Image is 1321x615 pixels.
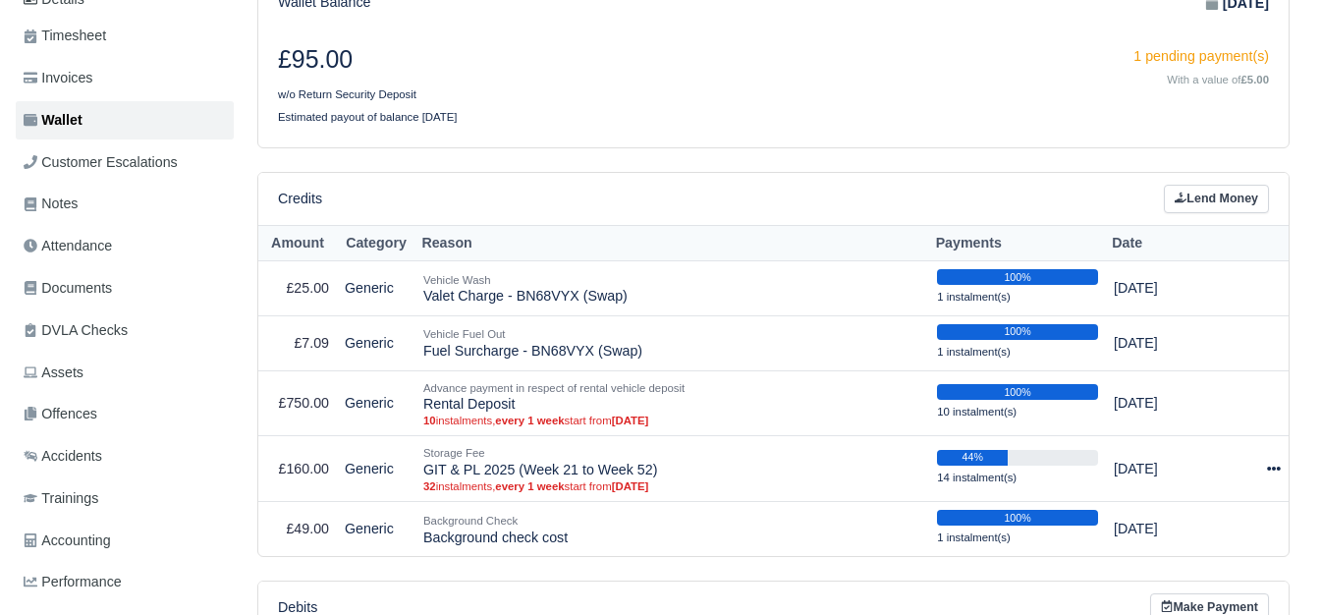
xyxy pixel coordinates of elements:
a: Assets [16,354,234,392]
span: Assets [24,362,83,384]
small: Vehicle Wash [423,274,491,286]
th: Category [337,225,415,261]
span: Accounting [24,530,111,552]
strong: every 1 week [495,415,564,426]
span: Documents [24,277,112,300]
th: Reason [415,225,929,261]
span: Invoices [24,67,92,89]
span: Accidents [24,445,102,468]
small: Advance payment in respect of rental vehicle deposit [423,382,685,394]
a: Attendance [16,227,234,265]
span: Wallet [24,109,83,132]
a: Timesheet [16,17,234,55]
small: 1 instalment(s) [937,346,1011,358]
div: 44% [937,450,1008,466]
td: Generic [337,502,415,556]
strong: 10 [423,415,436,426]
th: Amount [258,225,337,261]
a: Performance [16,563,234,601]
h6: Credits [278,191,322,207]
td: Generic [337,370,415,436]
strong: 32 [423,480,436,492]
small: 10 instalment(s) [937,406,1017,418]
small: With a value of [1167,74,1269,85]
td: Rental Deposit [415,370,929,436]
span: Offences [24,403,97,425]
span: Performance [24,571,122,593]
a: Documents [16,269,234,307]
strong: every 1 week [495,480,564,492]
th: Date [1106,225,1234,261]
a: Trainings [16,479,234,518]
td: £750.00 [258,370,337,436]
a: Offences [16,395,234,433]
td: Generic [337,436,415,502]
td: £25.00 [258,261,337,316]
a: DVLA Checks [16,311,234,350]
small: instalments, start from [423,414,921,427]
td: £49.00 [258,502,337,556]
th: Payments [929,225,1106,261]
td: [DATE] [1106,370,1234,436]
small: instalments, start from [423,479,921,493]
td: [DATE] [1106,436,1234,502]
a: Notes [16,185,234,223]
small: Estimated payout of balance [DATE] [278,111,458,123]
td: Background check cost [415,502,929,556]
td: GIT & PL 2025 (Week 21 to Week 52) [415,436,929,502]
iframe: Chat Widget [1223,521,1321,615]
td: £7.09 [258,315,337,370]
td: £160.00 [258,436,337,502]
strong: [DATE] [612,480,649,492]
small: 1 instalment(s) [937,531,1011,543]
small: Storage Fee [423,447,485,459]
div: 1 pending payment(s) [789,45,1270,68]
span: Customer Escalations [24,151,178,174]
div: 100% [937,269,1098,285]
a: Accounting [16,522,234,560]
span: Notes [24,193,78,215]
span: DVLA Checks [24,319,128,342]
td: Generic [337,261,415,316]
a: Customer Escalations [16,143,234,182]
small: 14 instalment(s) [937,472,1017,483]
small: Vehicle Fuel Out [423,328,505,340]
a: Invoices [16,59,234,97]
span: Timesheet [24,25,106,47]
a: Wallet [16,101,234,140]
span: Attendance [24,235,112,257]
small: Background Check [423,515,518,527]
a: Accidents [16,437,234,475]
td: Generic [337,315,415,370]
div: 100% [937,324,1098,340]
small: w/o Return Security Deposit [278,88,416,100]
td: Fuel Surcharge - BN68VYX (Swap) [415,315,929,370]
div: 100% [937,510,1098,526]
span: Trainings [24,487,98,510]
strong: [DATE] [612,415,649,426]
a: Lend Money [1164,185,1269,213]
strong: £5.00 [1241,74,1269,85]
td: Valet Charge - BN68VYX (Swap) [415,261,929,316]
h3: £95.00 [278,45,759,75]
td: [DATE] [1106,261,1234,316]
small: 1 instalment(s) [937,291,1011,303]
td: [DATE] [1106,315,1234,370]
td: [DATE] [1106,502,1234,556]
div: 100% [937,384,1098,400]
